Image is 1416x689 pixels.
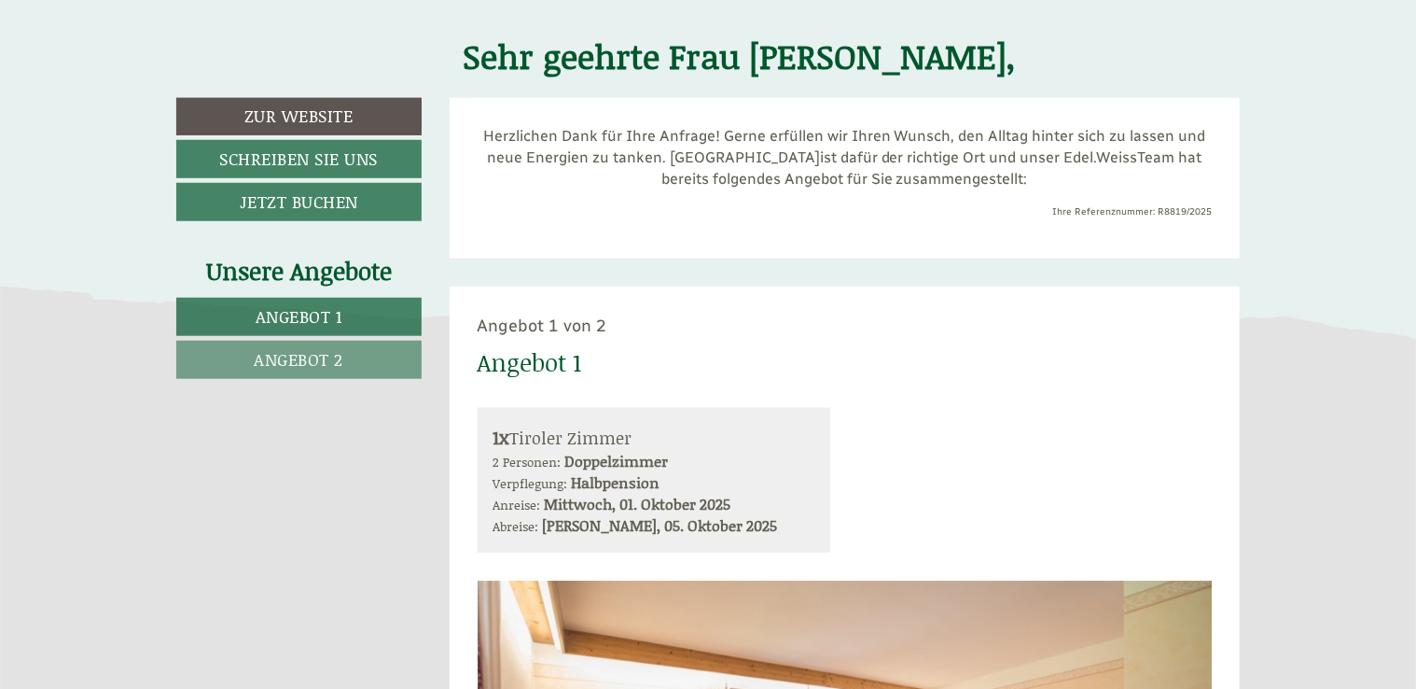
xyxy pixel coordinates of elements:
a: Schreiben Sie uns [176,140,422,178]
b: Mittwoch, 01. Oktober 2025 [545,493,731,514]
small: Anreise: [493,495,541,514]
div: Tiroler Zimmer [493,424,815,451]
span: Herzlichen Dank für Ihre Anfrage! Gerne erfüllen wir Ihren Wunsch, den Alltag hinter sich zu lass... [483,127,1206,166]
small: 2 Personen: [493,452,562,471]
b: [PERSON_NAME], 05. Oktober 2025 [543,514,778,536]
div: Unsere Angebote [176,254,422,288]
span: Ihre Referenznummer: R8819/2025 [1052,206,1212,218]
div: Angebot 1 [478,345,582,380]
span: Angebot 1 [256,304,342,329]
a: Zur Website [176,98,422,135]
b: Doppelzimmer [565,450,669,471]
b: Halbpension [572,471,660,493]
b: 1x [493,424,510,450]
span: ist dafür der richtige Ort und unser Edel.Weiss [820,148,1138,166]
small: Verpflegung: [493,473,568,493]
span: Angebot 2 [255,347,344,372]
a: Jetzt buchen [176,183,422,221]
h1: Sehr geehrte Frau [PERSON_NAME], [464,38,1017,76]
span: Team hat bereits folgendes Angebot für Sie zusammengestellt: [661,148,1202,188]
span: Angebot 1 von 2 [478,316,607,336]
small: Abreise: [493,516,539,536]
